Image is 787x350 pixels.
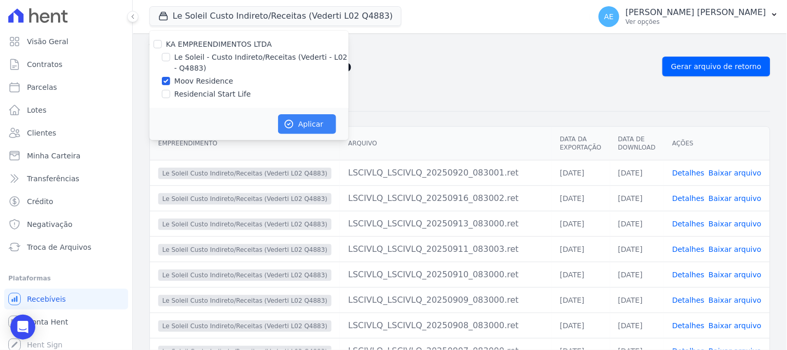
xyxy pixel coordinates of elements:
[610,287,664,313] td: [DATE]
[551,127,610,160] th: Data da Exportação
[672,296,705,304] a: Detalhes
[626,7,766,18] p: [PERSON_NAME] [PERSON_NAME]
[672,271,705,279] a: Detalhes
[27,59,62,70] span: Contratos
[8,272,124,285] div: Plataformas
[671,61,762,72] span: Gerar arquivo de retorno
[166,40,272,48] label: KA EMPREENDIMENTOS LTDA
[348,243,543,255] div: LSCIVLQ_LSCIVLQ_20250911_083003.ret
[10,315,35,340] div: Open Intercom Messenger
[158,320,332,332] span: Le Soleil Custo Indireto/Receitas (Vederti L02 Q4883)
[551,185,610,211] td: [DATE]
[174,52,349,74] label: Le Soleil - Custo Indireto/Receitas (Vederti - L02 - Q4883)
[4,289,128,309] a: Recebíveis
[4,54,128,75] a: Contratos
[150,127,340,160] th: Empreendimento
[672,169,705,177] a: Detalhes
[158,168,332,179] span: Le Soleil Custo Indireto/Receitas (Vederti L02 Q4883)
[27,219,73,230] span: Negativação
[4,214,128,235] a: Negativação
[4,168,128,189] a: Transferências
[27,242,91,252] span: Troca de Arquivos
[149,6,402,26] button: Le Soleil Custo Indireto/Receitas (Vederti L02 Q4883)
[27,82,57,92] span: Parcelas
[709,321,762,330] a: Baixar arquivo
[340,127,551,160] th: Arquivo
[27,36,68,47] span: Visão Geral
[709,220,762,228] a: Baixar arquivo
[158,193,332,205] span: Le Soleil Custo Indireto/Receitas (Vederti L02 Q4883)
[4,191,128,212] a: Crédito
[348,294,543,306] div: LSCIVLQ_LSCIVLQ_20250909_083000.ret
[4,312,128,332] a: Conta Hent
[278,114,336,134] button: Aplicar
[551,211,610,236] td: [DATE]
[551,160,610,185] td: [DATE]
[610,262,664,287] td: [DATE]
[4,123,128,143] a: Clientes
[149,57,654,76] h2: Exportações de Retorno
[672,245,705,253] a: Detalhes
[590,2,787,31] button: AE [PERSON_NAME] [PERSON_NAME] Ver opções
[174,76,233,87] label: Moov Residence
[610,160,664,185] td: [DATE]
[27,105,47,115] span: Lotes
[4,100,128,120] a: Lotes
[610,185,664,211] td: [DATE]
[4,237,128,258] a: Troca de Arquivos
[27,294,66,304] span: Recebíveis
[348,167,543,179] div: LSCIVLQ_LSCIVLQ_20250920_083001.ret
[604,13,614,20] span: AE
[672,220,705,228] a: Detalhes
[348,218,543,230] div: LSCIVLQ_LSCIVLQ_20250913_083000.ret
[709,245,762,253] a: Baixar arquivo
[27,196,53,207] span: Crédito
[551,262,610,287] td: [DATE]
[149,42,770,52] nav: Breadcrumb
[672,194,705,203] a: Detalhes
[158,244,332,255] span: Le Soleil Custo Indireto/Receitas (Vederti L02 Q4883)
[664,127,770,160] th: Ações
[27,317,68,327] span: Conta Hent
[551,236,610,262] td: [DATE]
[709,271,762,279] a: Baixar arquivo
[551,313,610,338] td: [DATE]
[610,236,664,262] td: [DATE]
[610,127,664,160] th: Data de Download
[27,151,80,161] span: Minha Carteira
[158,270,332,281] span: Le Soleil Custo Indireto/Receitas (Vederti L02 Q4883)
[709,194,762,203] a: Baixar arquivo
[348,319,543,332] div: LSCIVLQ_LSCIVLQ_20250908_083000.ret
[158,219,332,230] span: Le Soleil Custo Indireto/Receitas (Vederti L02 Q4883)
[610,313,664,338] td: [DATE]
[27,173,79,184] span: Transferências
[27,128,56,138] span: Clientes
[709,296,762,304] a: Baixar arquivo
[626,18,766,26] p: Ver opções
[610,211,664,236] td: [DATE]
[4,145,128,166] a: Minha Carteira
[662,57,770,76] a: Gerar arquivo de retorno
[158,295,332,306] span: Le Soleil Custo Indireto/Receitas (Vederti L02 Q4883)
[4,77,128,98] a: Parcelas
[551,287,610,313] td: [DATE]
[348,268,543,281] div: LSCIVLQ_LSCIVLQ_20250910_083000.ret
[4,31,128,52] a: Visão Geral
[174,89,251,100] label: Residencial Start Life
[672,321,705,330] a: Detalhes
[709,169,762,177] a: Baixar arquivo
[348,192,543,205] div: LSCIVLQ_LSCIVLQ_20250916_083002.ret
